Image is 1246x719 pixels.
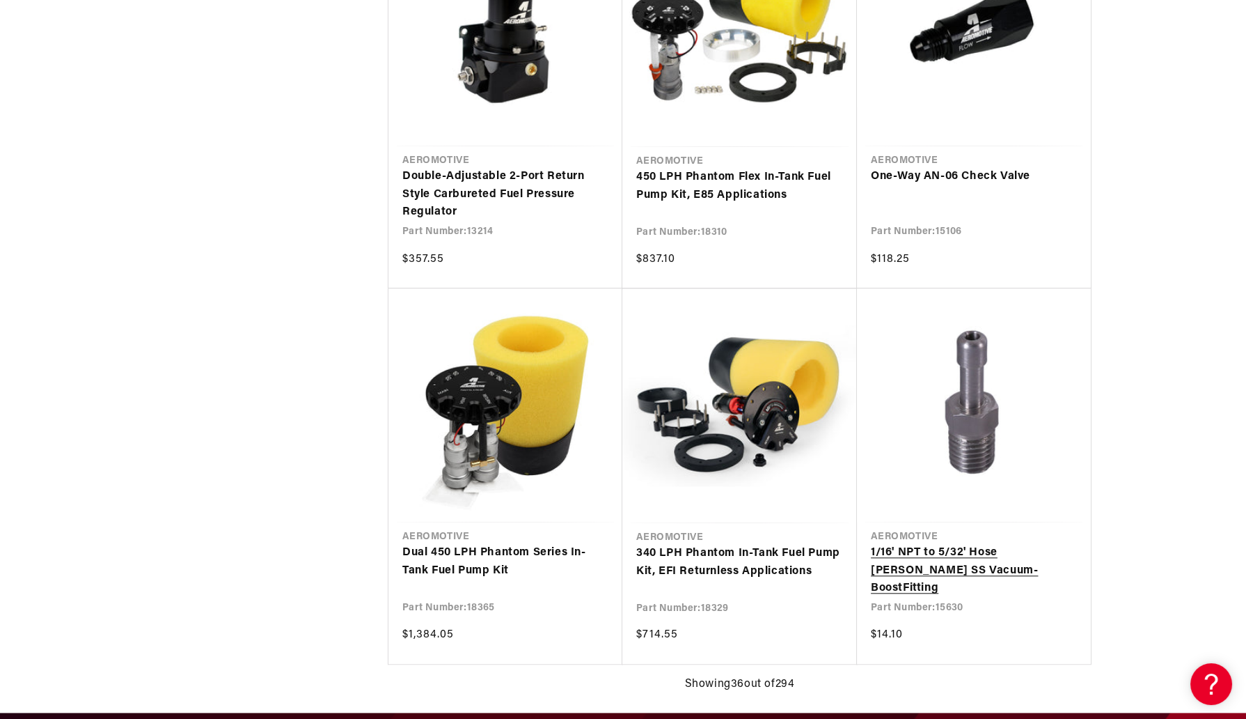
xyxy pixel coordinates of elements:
a: One-Way AN-06 Check Valve [871,168,1077,186]
a: Dual 450 LPH Phantom Series In-Tank Fuel Pump Kit [402,544,608,580]
a: 450 LPH Phantom Flex In-Tank Fuel Pump Kit, E85 Applications [636,169,843,204]
a: 1/16' NPT to 5/32' Hose [PERSON_NAME] SS Vacuum-BoostFitting [871,544,1077,598]
a: 340 LPH Phantom In-Tank Fuel Pump Kit, EFI Returnless Applications [636,545,843,580]
span: Showing 36 out of 294 [685,676,795,694]
a: Double-Adjustable 2-Port Return Style Carbureted Fuel Pressure Regulator [402,168,608,222]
